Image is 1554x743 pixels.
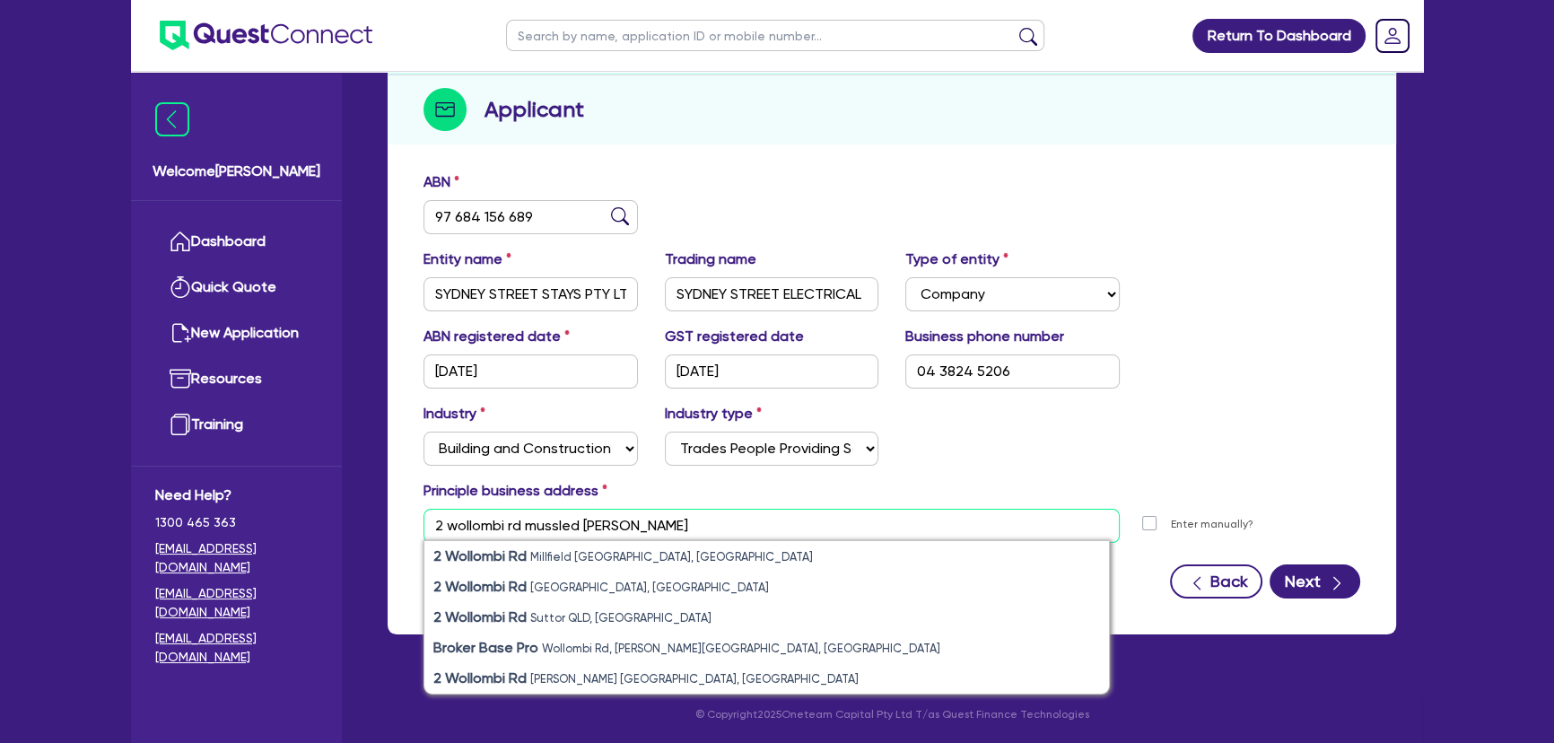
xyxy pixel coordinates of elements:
label: Principle business address [423,480,607,502]
img: new-application [170,322,191,344]
label: Trading name [665,249,756,270]
img: abn-lookup icon [611,207,629,225]
span: 1300 465 363 [155,513,318,532]
label: GST registered date [665,326,804,347]
a: Training [155,402,318,448]
a: Resources [155,356,318,402]
p: © Copyright 2025 Oneteam Capital Pty Ltd T/as Quest Finance Technologies [375,706,1409,722]
img: icon-menu-close [155,102,189,136]
small: Millfield [GEOGRAPHIC_DATA], [GEOGRAPHIC_DATA] [530,550,813,564]
button: Next [1270,564,1360,599]
a: Dropdown toggle [1369,13,1416,59]
small: [GEOGRAPHIC_DATA], [GEOGRAPHIC_DATA] [530,581,769,594]
label: Industry [423,403,485,424]
a: Quick Quote [155,265,318,310]
label: Business phone number [905,326,1064,347]
input: Search by name, application ID or mobile number... [506,20,1044,51]
label: ABN registered date [423,326,570,347]
strong: 2 Wollombi Rd [433,608,527,625]
small: [PERSON_NAME] [GEOGRAPHIC_DATA], [GEOGRAPHIC_DATA] [530,672,859,686]
span: Need Help? [155,485,318,506]
a: [EMAIL_ADDRESS][DOMAIN_NAME] [155,629,318,667]
strong: Broker Base Pro [433,639,538,656]
small: Suttor QLD, [GEOGRAPHIC_DATA] [530,611,712,625]
h2: Applicant [485,93,584,126]
img: quest-connect-logo-blue [160,21,372,50]
label: Enter manually? [1171,516,1253,533]
input: DD / MM / YYYY [423,354,638,389]
img: resources [170,368,191,389]
label: ABN [423,171,459,193]
small: Wollombi Rd, [PERSON_NAME][GEOGRAPHIC_DATA], [GEOGRAPHIC_DATA] [542,642,940,655]
a: Return To Dashboard [1192,19,1366,53]
label: Entity name [423,249,511,270]
img: quick-quote [170,276,191,298]
label: Type of entity [905,249,1008,270]
img: training [170,414,191,435]
img: step-icon [423,88,467,131]
a: New Application [155,310,318,356]
a: [EMAIL_ADDRESS][DOMAIN_NAME] [155,584,318,622]
strong: 2 Wollombi Rd [433,578,527,595]
label: Industry type [665,403,762,424]
button: Back [1170,564,1262,599]
a: Dashboard [155,219,318,265]
strong: 2 Wollombi Rd [433,547,527,564]
input: DD / MM / YYYY [665,354,879,389]
a: [EMAIL_ADDRESS][DOMAIN_NAME] [155,539,318,577]
strong: 2 Wollombi Rd [433,669,527,686]
span: Welcome [PERSON_NAME] [153,161,320,182]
